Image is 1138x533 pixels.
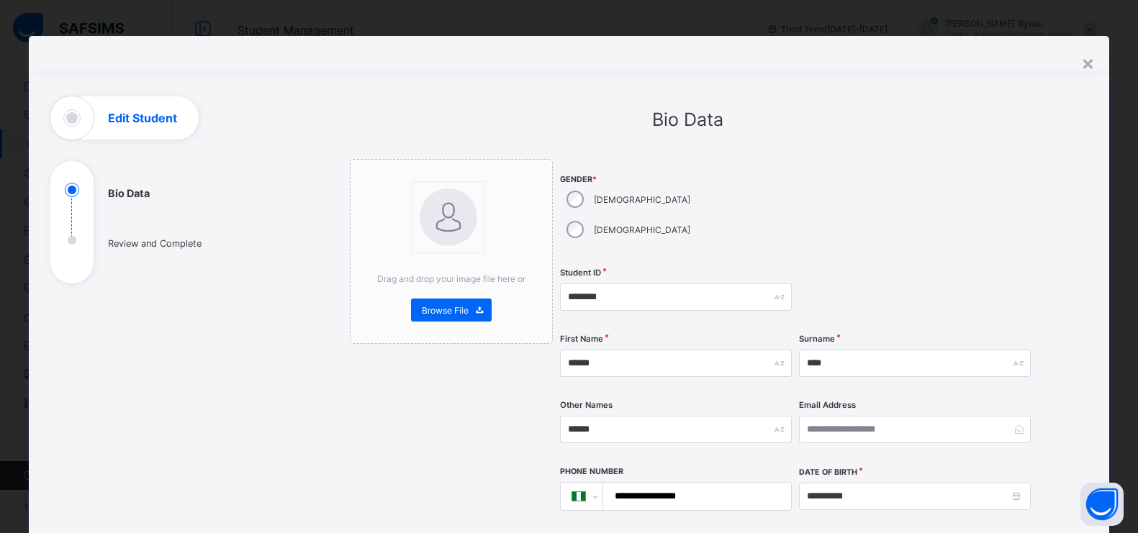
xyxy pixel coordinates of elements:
span: Bio Data [652,109,723,130]
label: Email Address [799,400,856,410]
label: Student ID [560,268,601,278]
label: Other Names [560,400,613,410]
h1: Edit Student [108,112,177,124]
button: Open asap [1080,483,1124,526]
span: Browse File [422,305,469,316]
label: Date of Birth [799,468,857,477]
div: × [1081,50,1095,75]
span: Drag and drop your image file here or [377,273,525,284]
label: First Name [560,334,603,344]
span: Gender [560,175,792,184]
label: [DEMOGRAPHIC_DATA] [594,224,690,235]
label: Phone Number [560,467,623,476]
label: [DEMOGRAPHIC_DATA] [594,194,690,205]
div: bannerImageDrag and drop your image file here orBrowse File [350,159,553,344]
label: Surname [799,334,835,344]
img: bannerImage [420,188,477,246]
